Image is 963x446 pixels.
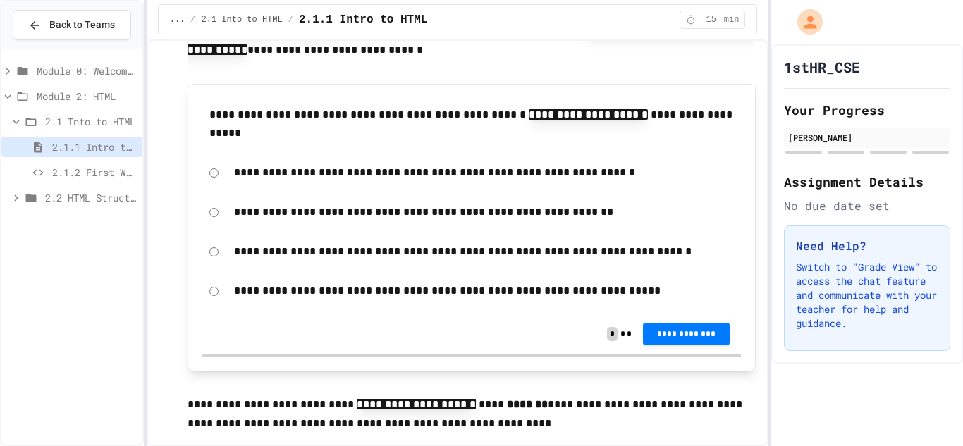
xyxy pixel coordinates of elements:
span: / [288,14,293,25]
div: [PERSON_NAME] [788,131,946,144]
span: 2.1.1 Intro to HTML [299,11,427,28]
span: / [190,14,195,25]
h2: Assignment Details [784,172,950,192]
span: 2.1.1 Intro to HTML [52,140,137,154]
span: 15 [700,14,723,25]
span: 2.1.2 First Webpage [52,165,137,180]
h2: Your Progress [784,100,950,120]
div: No due date set [784,197,950,214]
span: Module 2: HTML [37,89,137,104]
span: Module 0: Welcome to Web Development [37,63,137,78]
h1: 1stHR_CSE [784,57,860,77]
div: My Account [783,6,826,38]
span: 2.2 HTML Structure [45,190,137,205]
span: ... [170,14,185,25]
span: 2.1 Into to HTML [45,114,137,129]
p: Switch to "Grade View" to access the chat feature and communicate with your teacher for help and ... [796,260,938,330]
h3: Need Help? [796,237,938,254]
button: Back to Teams [13,10,131,40]
span: Back to Teams [49,18,115,32]
span: 2.1 Into to HTML [202,14,283,25]
span: min [724,14,740,25]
